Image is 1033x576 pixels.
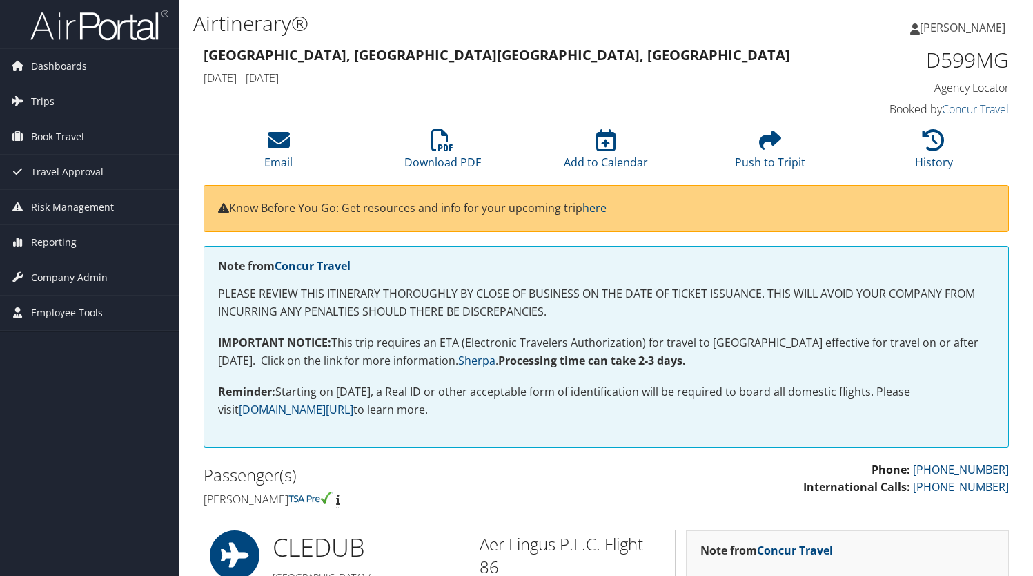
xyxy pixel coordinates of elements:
[910,7,1019,48] a: [PERSON_NAME]
[582,200,607,215] a: here
[204,463,596,487] h2: Passenger(s)
[30,9,168,41] img: airportal-logo.png
[564,137,648,170] a: Add to Calendar
[913,462,1009,477] a: [PHONE_NUMBER]
[288,492,333,504] img: tsa-precheck.png
[458,353,495,368] a: Sherpa
[872,462,910,477] strong: Phone:
[735,137,805,170] a: Push to Tripit
[204,492,596,507] h4: [PERSON_NAME]
[31,84,55,119] span: Trips
[31,190,114,224] span: Risk Management
[498,353,686,368] strong: Processing time can take 2-3 days.
[218,258,351,273] strong: Note from
[31,260,108,295] span: Company Admin
[915,137,953,170] a: History
[273,530,458,565] h1: CLE DUB
[31,296,103,330] span: Employee Tools
[204,46,790,64] strong: [GEOGRAPHIC_DATA], [GEOGRAPHIC_DATA] [GEOGRAPHIC_DATA], [GEOGRAPHIC_DATA]
[803,479,910,495] strong: International Calls:
[204,70,803,86] h4: [DATE] - [DATE]
[31,155,104,189] span: Travel Approval
[31,49,87,84] span: Dashboards
[823,80,1009,95] h4: Agency Locator
[920,20,1005,35] span: [PERSON_NAME]
[942,102,1009,117] a: Concur Travel
[239,402,353,417] a: [DOMAIN_NAME][URL]
[404,137,481,170] a: Download PDF
[218,384,275,399] strong: Reminder:
[700,543,833,558] strong: Note from
[823,46,1009,75] h1: D599MG
[218,200,994,218] p: Know Before You Go: Get resources and info for your upcoming trip
[264,137,293,170] a: Email
[218,285,994,320] p: PLEASE REVIEW THIS ITINERARY THOROUGHLY BY CLOSE OF BUSINESS ON THE DATE OF TICKET ISSUANCE. THIS...
[757,543,833,558] a: Concur Travel
[31,225,77,260] span: Reporting
[31,119,84,154] span: Book Travel
[218,335,331,350] strong: IMPORTANT NOTICE:
[193,9,744,38] h1: Airtinerary®
[218,383,994,419] p: Starting on [DATE], a Real ID or other acceptable form of identification will be required to boar...
[218,334,994,369] p: This trip requires an ETA (Electronic Travelers Authorization) for travel to [GEOGRAPHIC_DATA] ef...
[823,102,1009,117] h4: Booked by
[275,258,351,273] a: Concur Travel
[913,479,1009,495] a: [PHONE_NUMBER]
